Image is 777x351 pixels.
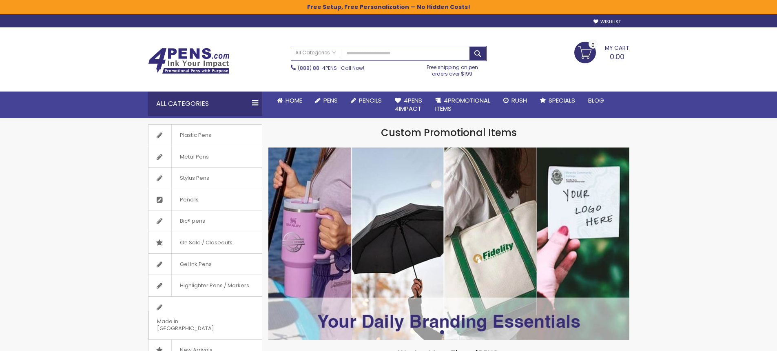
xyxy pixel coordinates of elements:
[591,41,595,49] span: 0
[171,275,257,296] span: Highlighter Pens / Markers
[295,49,336,56] span: All Categories
[291,46,340,60] a: All Categories
[171,254,220,275] span: Gel Ink Pens
[298,65,364,72] span: - Call Now!
[435,96,490,113] span: 4PROMOTIONAL ITEMS
[148,125,262,146] a: Plastic Pens
[148,254,262,275] a: Gel Ink Pens
[298,65,337,72] a: (888) 88-4PENS
[270,92,309,110] a: Home
[171,189,207,210] span: Pencils
[323,96,338,105] span: Pens
[148,297,262,339] a: Made in [GEOGRAPHIC_DATA]
[429,92,497,118] a: 4PROMOTIONALITEMS
[148,311,241,339] span: Made in [GEOGRAPHIC_DATA]
[418,61,487,77] div: Free shipping on pen orders over $199
[171,125,219,146] span: Plastic Pens
[588,96,604,105] span: Blog
[148,210,262,232] a: Bic® pens
[148,168,262,189] a: Stylus Pens
[171,232,241,253] span: On Sale / Closeouts
[148,92,262,116] div: All Categories
[574,42,629,62] a: 0.00 0
[148,189,262,210] a: Pencils
[344,92,388,110] a: Pencils
[268,148,629,340] img: /
[593,19,621,25] a: Wishlist
[309,92,344,110] a: Pens
[549,96,575,105] span: Specials
[533,92,582,110] a: Specials
[359,96,382,105] span: Pencils
[582,92,611,110] a: Blog
[171,210,213,232] span: Bic® pens
[511,96,527,105] span: Rush
[148,232,262,253] a: On Sale / Closeouts
[497,92,533,110] a: Rush
[388,92,429,118] a: 4Pens4impact
[610,51,624,62] span: 0.00
[148,275,262,296] a: Highlighter Pens / Markers
[286,96,302,105] span: Home
[171,146,217,168] span: Metal Pens
[268,126,629,139] h1: Custom Promotional Items
[395,96,422,113] span: 4Pens 4impact
[148,48,230,74] img: 4Pens Custom Pens and Promotional Products
[171,168,217,189] span: Stylus Pens
[148,146,262,168] a: Metal Pens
